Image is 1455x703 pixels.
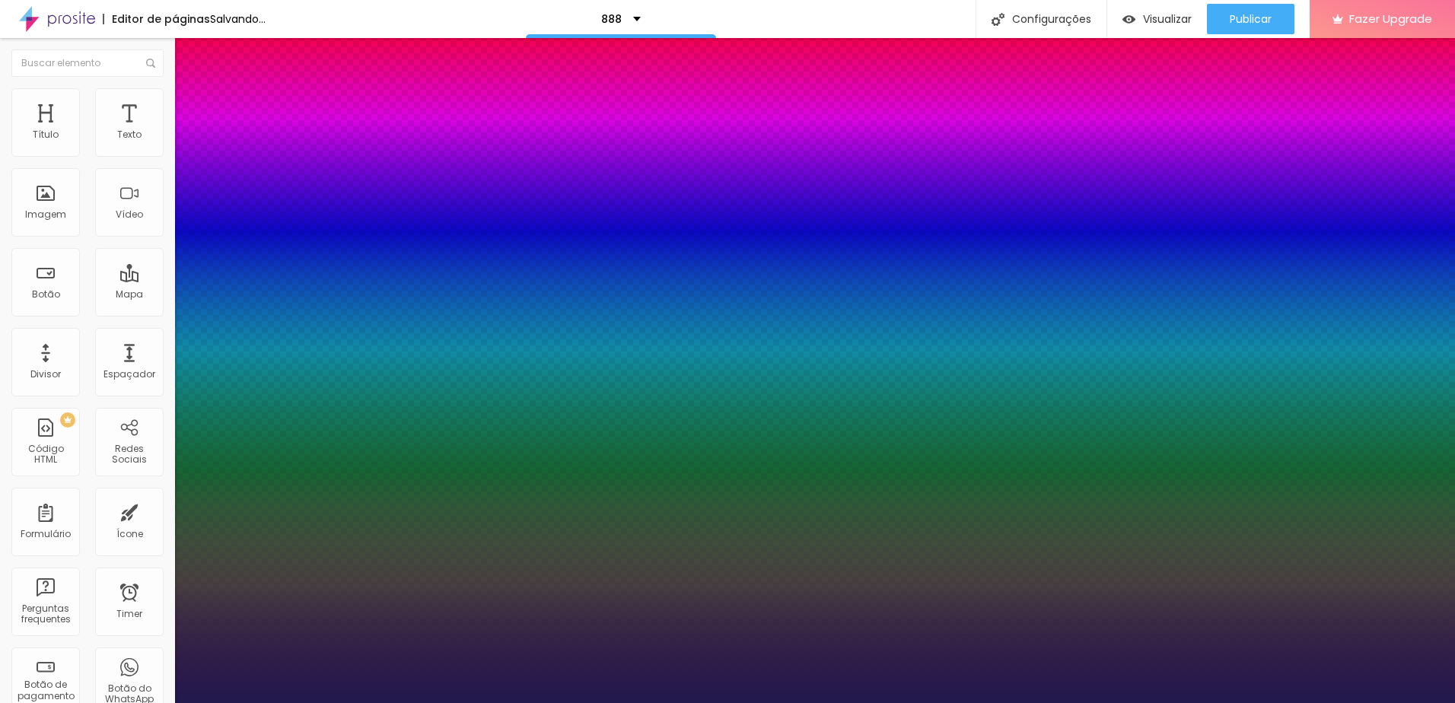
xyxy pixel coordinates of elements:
div: Salvando... [210,14,266,24]
img: Icone [146,59,155,68]
div: Redes Sociais [99,444,159,466]
div: Divisor [30,369,61,380]
div: Botão [32,289,60,300]
div: Mapa [116,289,143,300]
button: Publicar [1207,4,1294,34]
div: Texto [117,129,142,140]
div: Título [33,129,59,140]
div: Espaçador [103,369,155,380]
input: Buscar elemento [11,49,164,77]
img: Icone [992,13,1004,26]
div: Formulário [21,529,71,539]
span: Publicar [1230,13,1272,25]
img: view-1.svg [1122,13,1135,26]
div: Botão de pagamento [15,679,75,701]
p: 888 [601,14,622,24]
div: Código HTML [15,444,75,466]
div: Editor de páginas [103,14,210,24]
div: Ícone [116,529,143,539]
button: Visualizar [1107,4,1207,34]
span: Fazer Upgrade [1349,12,1432,25]
div: Imagem [25,209,66,220]
div: Perguntas frequentes [15,603,75,625]
div: Timer [116,609,142,619]
div: Vídeo [116,209,143,220]
span: Visualizar [1143,13,1192,25]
